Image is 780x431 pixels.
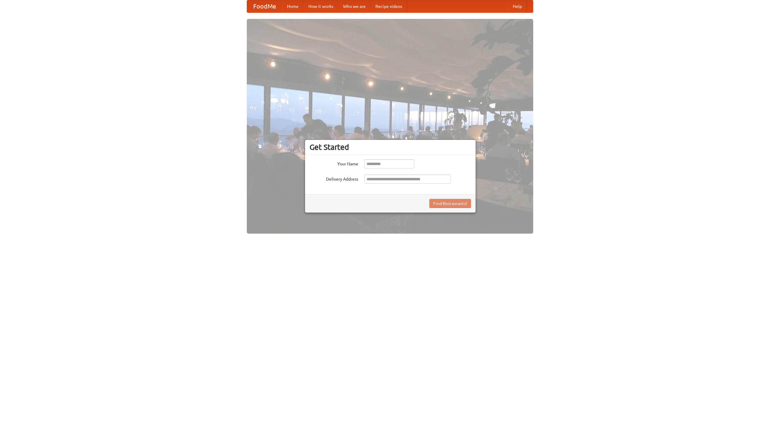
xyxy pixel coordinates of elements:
label: Delivery Address [310,175,358,182]
a: Who we are [338,0,370,12]
a: Home [282,0,303,12]
a: Recipe videos [370,0,407,12]
label: Your Name [310,159,358,167]
a: Help [508,0,527,12]
button: Find Restaurants! [429,199,471,208]
h3: Get Started [310,143,471,152]
a: FoodMe [247,0,282,12]
a: How it works [303,0,338,12]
